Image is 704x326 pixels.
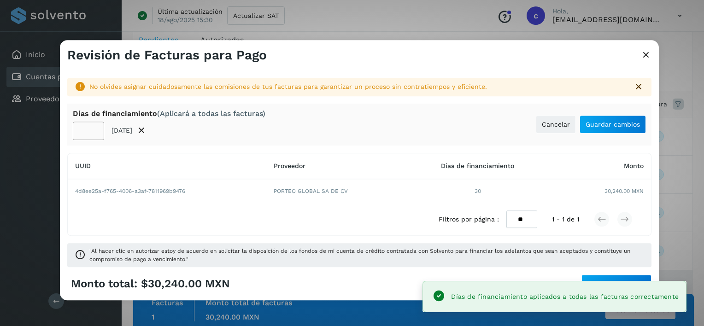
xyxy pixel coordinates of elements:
span: Guardar cambios [586,121,640,128]
td: 4d8ee25a-f765-4006-a3af-7811969b9476 [68,179,266,203]
span: Proveedor [274,163,305,170]
td: 30 [408,179,548,203]
div: Días de financiamiento [73,109,265,118]
button: Cancelar [536,115,576,134]
div: No olvides asignar cuidadosamente las comisiones de tus facturas para garantizar un proceso sin c... [89,82,626,92]
span: Filtros por página : [439,215,499,224]
span: Monto total: [71,277,137,291]
p: [DATE] [111,127,132,135]
span: "Al hacer clic en autorizar estoy de acuerdo en solicitar la disposición de los fondos de mi cuen... [89,247,644,264]
button: Autorizar facturas [581,275,651,293]
span: Monto [624,163,644,170]
span: Días de financiamiento aplicados a todas las facturas correctamente [451,293,679,300]
span: Días de financiamiento [441,163,514,170]
h3: Revisión de Facturas para Pago [67,47,267,63]
td: PORTEO GLOBAL SA DE CV [266,179,408,203]
span: 1 - 1 de 1 [552,215,579,224]
span: 30,240.00 MXN [604,187,644,195]
span: Cancelar [542,121,570,128]
span: UUID [75,163,91,170]
button: Guardar cambios [580,115,646,134]
span: (Aplicará a todas las facturas) [157,109,265,118]
span: $30,240.00 MXN [141,277,230,291]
